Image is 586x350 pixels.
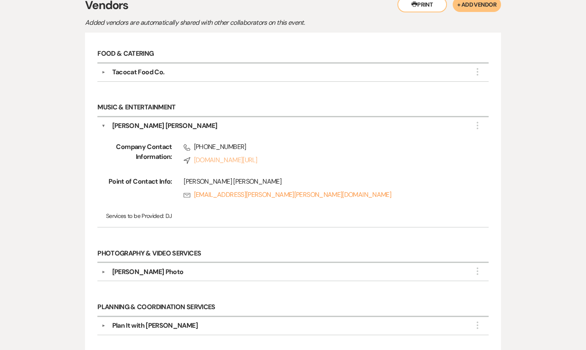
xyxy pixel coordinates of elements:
[85,17,374,28] p: Added vendors are automatically shared with other collaborators on this event.
[97,99,489,117] h6: Music & Entertainment
[106,142,172,168] span: Company Contact Information:
[99,324,109,328] button: ▼
[99,270,109,274] button: ▼
[97,298,489,317] h6: Planning & Coordination Services
[184,177,465,187] div: [PERSON_NAME] [PERSON_NAME]
[112,321,198,331] div: Plan It with [PERSON_NAME]
[97,45,489,63] h6: Food & Catering
[102,121,106,131] button: ▼
[112,121,217,131] div: [PERSON_NAME] [PERSON_NAME]
[112,67,165,77] div: Tacocat Food Co.
[106,177,172,203] span: Point of Contact Info:
[106,211,480,220] p: DJ
[112,267,184,277] div: [PERSON_NAME] Photo
[184,155,465,165] a: [DOMAIN_NAME][URL]
[99,70,109,74] button: ▼
[184,190,465,200] a: [EMAIL_ADDRESS][PERSON_NAME][PERSON_NAME][DOMAIN_NAME]
[97,245,489,263] h6: Photography & Video Services
[106,212,164,220] span: Services to be Provided:
[184,142,465,152] span: [PHONE_NUMBER]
